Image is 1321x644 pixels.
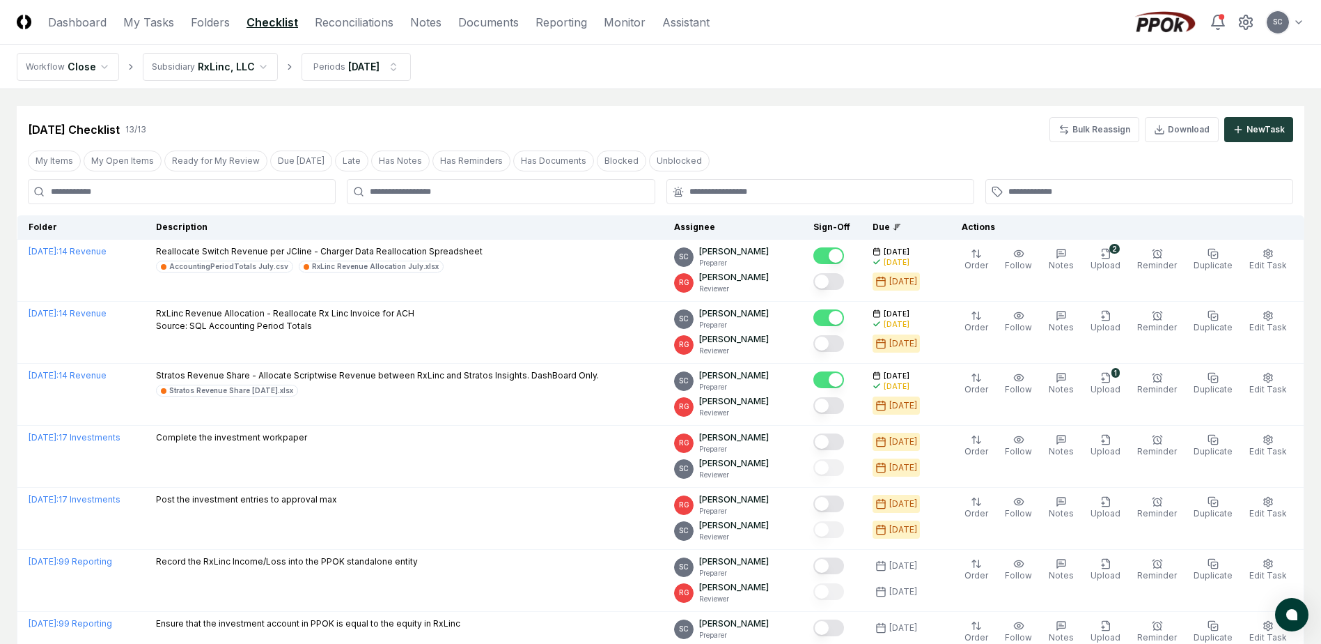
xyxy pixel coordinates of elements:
[813,247,844,264] button: Mark complete
[889,275,917,288] div: [DATE]
[873,221,928,233] div: Due
[962,431,991,461] button: Order
[1091,322,1120,332] span: Upload
[1088,431,1123,461] button: Upload
[597,151,646,171] button: Blocked
[1191,307,1235,337] button: Duplicate
[26,61,65,73] div: Workflow
[964,570,988,581] span: Order
[29,494,58,505] span: [DATE] :
[1191,369,1235,399] button: Duplicate
[699,245,769,258] p: [PERSON_NAME]
[156,555,418,568] p: Record the RxLinc Income/Loss into the PPOK standalone entity
[802,215,861,240] th: Sign-Off
[1002,369,1035,399] button: Follow
[1002,307,1035,337] button: Follow
[29,246,58,256] span: [DATE] :
[156,307,414,332] p: RxLinc Revenue Allocation - Reallocate Rx Linc Invoice for ACH Source: SQL Accounting Period Totals
[1145,117,1219,142] button: Download
[29,556,58,567] span: [DATE] :
[1246,307,1290,337] button: Edit Task
[699,431,769,444] p: [PERSON_NAME]
[604,14,646,31] a: Monitor
[679,438,689,448] span: RG
[1249,322,1287,332] span: Edit Task
[1249,260,1287,270] span: Edit Task
[1137,632,1177,643] span: Reminder
[17,15,31,29] img: Logo
[699,346,769,356] p: Reviewer
[663,215,802,240] th: Assignee
[29,370,58,381] span: [DATE] :
[962,369,991,399] button: Order
[1191,245,1235,275] button: Duplicate
[270,151,332,171] button: Due Today
[1049,322,1074,332] span: Notes
[649,151,710,171] button: Unblocked
[964,384,988,394] span: Order
[1132,11,1198,33] img: PPOk logo
[813,273,844,290] button: Mark complete
[1005,260,1032,270] span: Follow
[1191,555,1235,585] button: Duplicate
[699,457,769,470] p: [PERSON_NAME]
[813,496,844,512] button: Mark complete
[889,337,917,350] div: [DATE]
[1046,555,1077,585] button: Notes
[962,493,991,523] button: Order
[1005,632,1032,643] span: Follow
[1246,369,1290,399] button: Edit Task
[48,14,107,31] a: Dashboard
[1194,384,1233,394] span: Duplicate
[29,494,120,505] a: [DATE]:17 Investments
[123,14,174,31] a: My Tasks
[1005,384,1032,394] span: Follow
[1194,446,1233,457] span: Duplicate
[699,320,769,330] p: Preparer
[884,309,909,319] span: [DATE]
[679,401,689,412] span: RG
[1246,555,1290,585] button: Edit Task
[699,271,769,284] p: [PERSON_NAME]
[679,277,689,288] span: RG
[889,523,917,536] div: [DATE]
[348,59,380,74] div: [DATE]
[679,463,689,474] span: SC
[1194,260,1233,270] span: Duplicate
[1191,493,1235,523] button: Duplicate
[699,395,769,408] p: [PERSON_NAME]
[1249,384,1287,394] span: Edit Task
[299,261,444,273] a: RxLinc Revenue Allocation July.xlsx
[513,151,594,171] button: Has Documents
[662,14,710,31] a: Assistant
[699,444,769,454] p: Preparer
[156,618,460,630] p: Ensure that the investment account in PPOK is equal to the equity in RxLinc
[1049,117,1139,142] button: Bulk Reassign
[1091,570,1120,581] span: Upload
[1134,555,1180,585] button: Reminder
[699,506,769,516] p: Preparer
[1002,493,1035,523] button: Follow
[1246,245,1290,275] button: Edit Task
[1005,446,1032,457] span: Follow
[1134,307,1180,337] button: Reminder
[1249,632,1287,643] span: Edit Task
[1109,244,1120,254] div: 2
[889,399,917,412] div: [DATE]
[699,618,769,630] p: [PERSON_NAME]
[813,309,844,326] button: Mark complete
[1049,570,1074,581] span: Notes
[432,151,510,171] button: Has Reminders
[1088,369,1123,399] button: 1Upload
[1046,369,1077,399] button: Notes
[962,555,991,585] button: Order
[964,632,988,643] span: Order
[169,261,288,272] div: AccountingPeriodTotals July.csv
[302,53,411,81] button: Periods[DATE]
[29,370,107,381] a: [DATE]:14 Revenue
[813,620,844,636] button: Mark complete
[679,526,689,536] span: SC
[1005,570,1032,581] span: Follow
[1137,322,1177,332] span: Reminder
[1002,245,1035,275] button: Follow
